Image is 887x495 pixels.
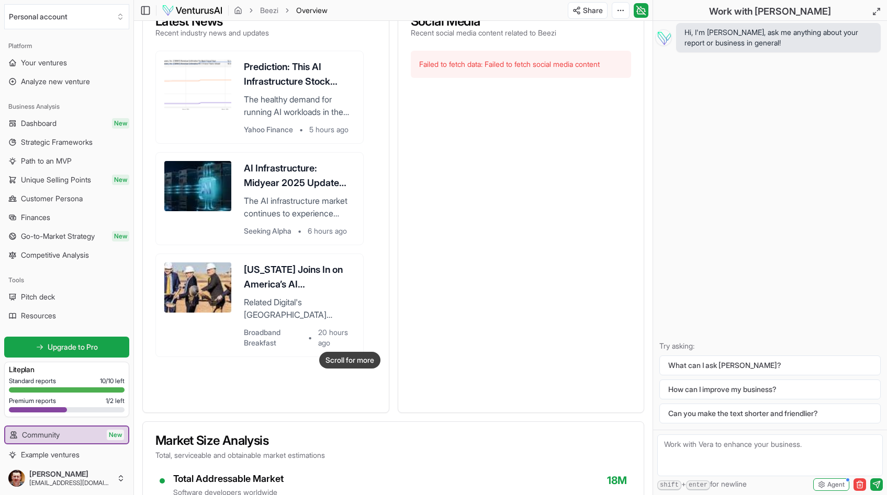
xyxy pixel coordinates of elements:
a: Strategic Frameworks [4,134,129,151]
p: The AI infrastructure market continues to experience remarkable growth, a trend expected to persi... [244,194,355,220]
h3: Lite plan [9,364,125,375]
span: Agent [827,480,845,489]
nav: breadcrumb [234,5,328,16]
p: Recent social media content related to Beezi [411,28,556,38]
span: • [298,226,301,236]
a: Example ventures [4,446,129,463]
p: Total, serviceable and obtainable market estimations [155,450,631,461]
img: Vera [655,29,672,46]
button: Can you make the text shorter and friendlier? [659,404,881,423]
a: AI Infrastructure: Midyear 2025 Update And Future Technology ConsiderationsThe AI infrastructure ... [155,152,364,245]
span: Yahoo Finance [244,124,293,135]
span: 1 / 2 left [106,397,125,405]
a: Competitive Analysis [4,247,129,263]
span: Unique Selling Points [21,175,91,185]
span: 5 hours ago [309,124,349,135]
a: Analyze new venture [4,73,129,90]
span: Standard reports [9,377,56,385]
p: The healthy demand for running AI workloads in the cloud is helping this company build a massive ... [244,93,355,118]
p: Related Digital's [GEOGRAPHIC_DATA] campus will create 700 construction jobs and generate $250 mi... [244,296,355,321]
span: Pitch deck [21,292,55,302]
p: Recent industry news and updates [155,28,269,38]
span: • [299,124,303,135]
a: Prediction: This AI Infrastructure Stock Could Quietly Become a Market LeaderThe healthy demand f... [155,51,364,144]
a: Customer Persona [4,190,129,207]
img: logo [162,4,223,17]
span: Premium reports [9,397,56,405]
h3: Market Size Analysis [155,434,631,447]
span: Share [583,5,603,16]
a: CommunityNew [5,427,128,443]
div: Total Addressable Market [173,473,284,485]
button: Select an organization [4,4,129,29]
span: 10 / 10 left [100,377,125,385]
a: [US_STATE] Joins In on America’s AI Infrastructure BoomRelated Digital's [GEOGRAPHIC_DATA] campus... [155,254,364,357]
span: Broadband Breakfast [244,327,302,348]
h2: Work with [PERSON_NAME] [709,4,831,19]
a: Upgrade to Pro [4,337,129,358]
span: Customer Persona [21,193,83,204]
kbd: enter [686,480,710,490]
button: What can I ask [PERSON_NAME]? [659,355,881,375]
span: Example ventures [21,450,80,460]
span: Your ventures [21,57,67,68]
span: New [107,430,124,440]
a: Unique Selling PointsNew [4,171,129,188]
a: Go-to-Market StrategyNew [4,228,129,245]
h3: AI Infrastructure: Midyear 2025 Update And Future Technology Considerations [244,161,355,190]
span: Go-to-Market Strategy [21,231,95,241]
a: Path to an MVP [4,153,129,169]
h3: Latest News [155,15,269,28]
span: Finances [21,212,50,223]
span: [EMAIL_ADDRESS][DOMAIN_NAME] [29,479,113,487]
span: Seeking Alpha [244,226,291,236]
p: Try asking: [659,341,881,351]
button: Agent [813,478,849,491]
span: Path to an MVP [21,156,72,166]
a: Resources [4,307,129,324]
div: Failed to fetch data: Failed to fetch social media content [411,51,632,78]
span: New [112,118,129,129]
div: Tools [4,272,129,289]
span: Hi, I'm [PERSON_NAME], ask me anything about your report or business in general! [684,27,872,48]
span: Analyze new venture [21,76,90,87]
a: Beezi [260,5,278,16]
a: Pitch deck [4,289,129,305]
span: 20 hours ago [318,327,354,348]
span: New [112,175,129,185]
button: How can I improve my business? [659,379,881,399]
button: [PERSON_NAME][EMAIL_ADDRESS][DOMAIN_NAME] [4,466,129,491]
span: Dashboard [21,118,57,129]
div: Business Analysis [4,98,129,115]
span: • [308,332,312,343]
span: New [112,231,129,241]
span: Strategic Frameworks [21,137,93,147]
a: Finances [4,209,129,226]
span: Overview [296,5,328,16]
kbd: shift [657,480,681,490]
h3: Prediction: This AI Infrastructure Stock Could Quietly Become a Market Leader [244,60,355,89]
span: 6 hours ago [308,226,347,236]
span: + for newline [657,479,747,490]
div: Platform [4,38,129,54]
span: Community [22,430,60,440]
h3: [US_STATE] Joins In on America’s AI Infrastructure Boom [244,262,355,292]
span: [PERSON_NAME] [29,469,113,479]
a: Your ventures [4,54,129,71]
img: ACg8ocJ7vwSUkNhbLBUujglCYwecZADvWvS81xhxYgMwjyCusN-f9UYK=s96-c [8,470,25,487]
span: Resources [21,310,56,321]
button: Share [568,2,608,19]
span: Competitive Analysis [21,250,89,260]
h3: Social Media [411,15,556,28]
a: DashboardNew [4,115,129,132]
span: Upgrade to Pro [48,342,98,352]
